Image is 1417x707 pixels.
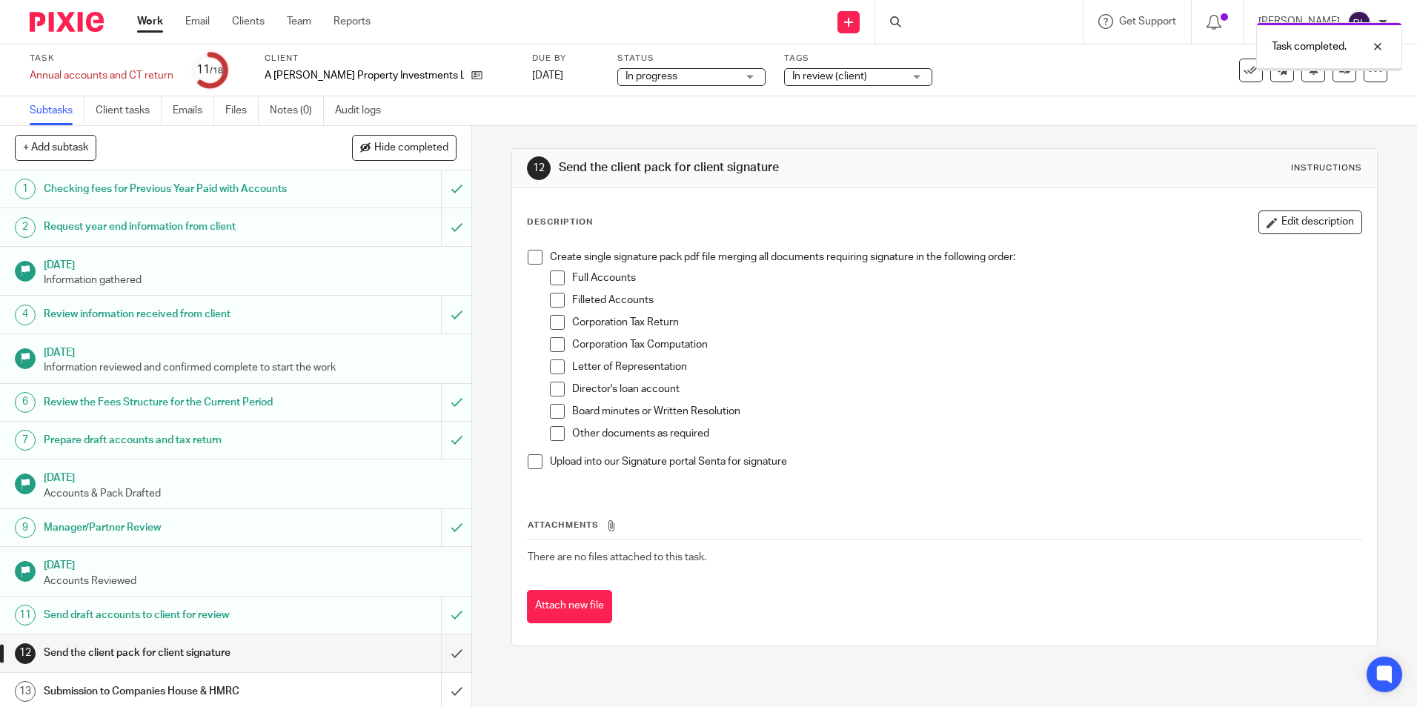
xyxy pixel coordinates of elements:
[532,70,563,81] span: [DATE]
[335,96,392,125] a: Audit logs
[185,14,210,29] a: Email
[15,217,36,238] div: 2
[15,643,36,664] div: 12
[30,96,84,125] a: Subtasks
[137,14,163,29] a: Work
[532,53,599,64] label: Due by
[232,14,265,29] a: Clients
[15,517,36,538] div: 9
[1272,39,1347,54] p: Task completed.
[44,604,299,626] h1: Send draft accounts to client for review
[44,178,299,200] h1: Checking fees for Previous Year Paid with Accounts
[265,68,464,83] p: A [PERSON_NAME] Property Investments Limited
[1347,10,1371,34] img: svg%3E
[572,315,1361,330] p: Corporation Tax Return
[44,554,457,573] h1: [DATE]
[792,71,867,82] span: In review (client)
[44,574,457,588] p: Accounts Reviewed
[44,642,299,664] h1: Send the client pack for client signature
[617,53,766,64] label: Status
[44,517,299,539] h1: Manager/Partner Review
[572,359,1361,374] p: Letter of Representation
[15,681,36,702] div: 13
[572,270,1361,285] p: Full Accounts
[527,590,612,623] button: Attach new file
[96,96,162,125] a: Client tasks
[528,552,706,562] span: There are no files attached to this task.
[44,391,299,414] h1: Review the Fees Structure for the Current Period
[15,430,36,451] div: 7
[30,68,173,83] div: Annual accounts and CT return
[527,216,593,228] p: Description
[30,12,104,32] img: Pixie
[210,67,223,75] small: /18
[44,360,457,375] p: Information reviewed and confirmed complete to start the work
[287,14,311,29] a: Team
[15,305,36,325] div: 4
[44,429,299,451] h1: Prepare draft accounts and tax return
[352,135,457,160] button: Hide completed
[528,521,599,529] span: Attachments
[333,14,371,29] a: Reports
[44,216,299,238] h1: Request year end information from client
[30,53,173,64] label: Task
[572,337,1361,352] p: Corporation Tax Computation
[374,142,448,154] span: Hide completed
[550,454,1361,469] p: Upload into our Signature portal Senta for signature
[1258,210,1362,234] button: Edit description
[196,62,223,79] div: 11
[44,680,299,703] h1: Submission to Companies House & HMRC
[15,135,96,160] button: + Add subtask
[550,250,1361,265] p: Create single signature pack pdf file merging all documents requiring signature in the following ...
[173,96,214,125] a: Emails
[265,53,514,64] label: Client
[1291,162,1362,174] div: Instructions
[572,426,1361,441] p: Other documents as required
[225,96,259,125] a: Files
[559,160,976,176] h1: Send the client pack for client signature
[572,404,1361,419] p: Board minutes or Written Resolution
[44,342,457,360] h1: [DATE]
[15,179,36,199] div: 1
[527,156,551,180] div: 12
[572,382,1361,396] p: Director's loan account
[572,293,1361,308] p: Filleted Accounts
[44,303,299,325] h1: Review information received from client
[44,273,457,288] p: Information gathered
[15,392,36,413] div: 6
[44,467,457,485] h1: [DATE]
[15,605,36,625] div: 11
[44,486,457,501] p: Accounts & Pack Drafted
[625,71,677,82] span: In progress
[44,254,457,273] h1: [DATE]
[270,96,324,125] a: Notes (0)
